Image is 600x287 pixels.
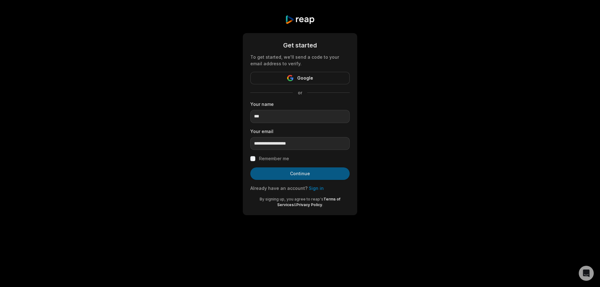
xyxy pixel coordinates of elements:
span: or [293,89,307,96]
label: Remember me [259,155,289,162]
span: . [322,202,323,207]
button: Google [250,72,350,84]
span: Already have an account? [250,186,307,191]
img: reap [285,15,315,24]
span: By signing up, you agree to reap's [260,197,323,201]
a: Privacy Policy [296,202,322,207]
span: & [294,202,296,207]
a: Sign in [309,186,324,191]
label: Your email [250,128,350,135]
span: Google [297,74,313,82]
label: Your name [250,101,350,107]
div: Get started [250,41,350,50]
button: Continue [250,167,350,180]
div: Open Intercom Messenger [579,266,594,281]
div: To get started, we'll send a code to your email address to verify. [250,54,350,67]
